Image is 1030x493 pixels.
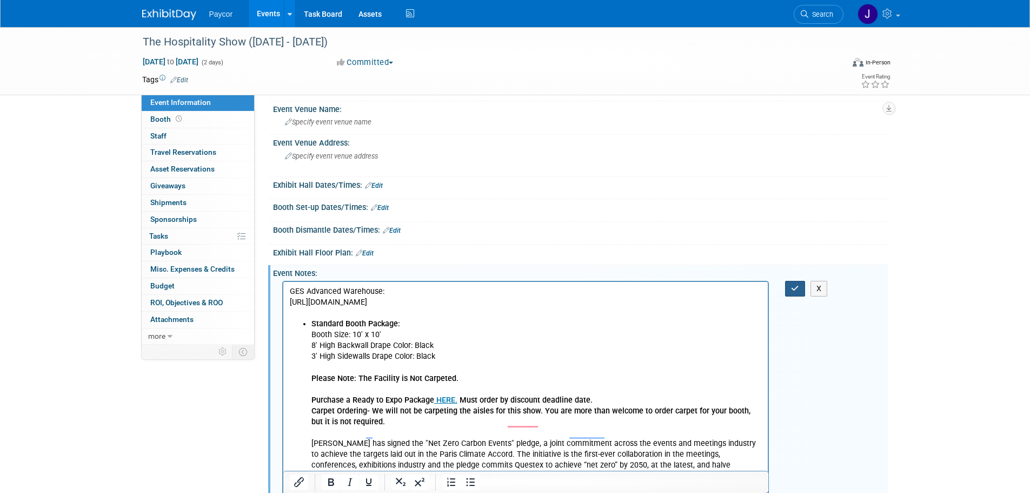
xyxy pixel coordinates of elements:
a: more [142,328,254,345]
span: Booth [150,115,184,123]
span: Sponsorships [150,215,197,224]
a: Search [794,5,843,24]
a: Budget [142,278,254,294]
button: Committed [333,57,397,68]
div: Event Format [780,56,891,73]
a: Travel Reservations [142,144,254,161]
span: Booth not reserved yet [174,115,184,123]
span: Staff [150,132,167,140]
div: Exhibit Hall Dates/Times: [273,177,888,191]
a: Edit [365,182,383,189]
div: In-Person [865,58,891,67]
button: X [810,281,828,297]
button: Numbered list [442,475,461,490]
a: Staff [142,128,254,144]
div: Event Venue Address: [273,135,888,148]
button: Bullet list [461,475,480,490]
span: Asset Reservations [150,165,215,173]
td: Toggle Event Tabs [232,345,254,359]
button: Bold [322,475,340,490]
a: Shipments [142,195,254,211]
span: more [148,332,165,340]
a: Giveaways [142,178,254,194]
a: Event Information [142,95,254,111]
a: Tasks [142,228,254,245]
div: The Hospitality Show ([DATE] - [DATE]) [139,32,827,52]
span: Budget [150,281,175,290]
div: Event Venue Name: [273,101,888,115]
span: to [165,57,176,66]
div: Event Rating [861,74,890,80]
a: Misc. Expenses & Credits [142,261,254,278]
button: Subscript [391,475,410,490]
span: Shipments [150,198,187,207]
div: Exhibit Hall Floor Plan: [273,245,888,259]
span: ROI, Objectives & ROO [150,298,223,307]
span: Specify event venue name [285,118,371,126]
div: Event Notes: [273,265,888,279]
a: ROI, Objectives & ROO [142,295,254,311]
button: Underline [360,475,378,490]
span: Tasks [149,232,168,240]
a: Sponsorships [142,212,254,228]
a: Edit [371,204,389,212]
div: Booth Set-up Dates/Times: [273,199,888,213]
button: Italic [341,475,359,490]
span: Paycor [209,10,233,18]
a: Attachments [142,312,254,328]
td: Personalize Event Tab Strip [214,345,232,359]
span: Event Information [150,98,211,107]
span: Travel Reservations [150,148,216,156]
img: ExhibitDay [142,9,196,20]
span: Misc. Expenses & Credits [150,265,235,273]
div: Booth Dismantle Dates/Times: [273,222,888,236]
button: Superscript [410,475,429,490]
a: Edit [356,249,374,257]
span: Attachments [150,315,194,324]
span: [DATE] [DATE] [142,57,199,67]
a: Playbook [142,245,254,261]
span: Search [808,10,833,18]
a: Edit [383,227,401,234]
td: Tags [142,74,188,85]
img: Jenny Campbell [858,4,878,24]
span: Playbook [150,248,182,257]
a: Asset Reservations [142,161,254,178]
button: Insert/edit link [290,475,308,490]
span: (2 days) [201,59,223,66]
img: Format-Inperson.png [853,58,863,67]
a: Edit [170,76,188,84]
span: Giveaways [150,181,185,190]
a: Booth [142,111,254,128]
span: Specify event venue address [285,152,378,160]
